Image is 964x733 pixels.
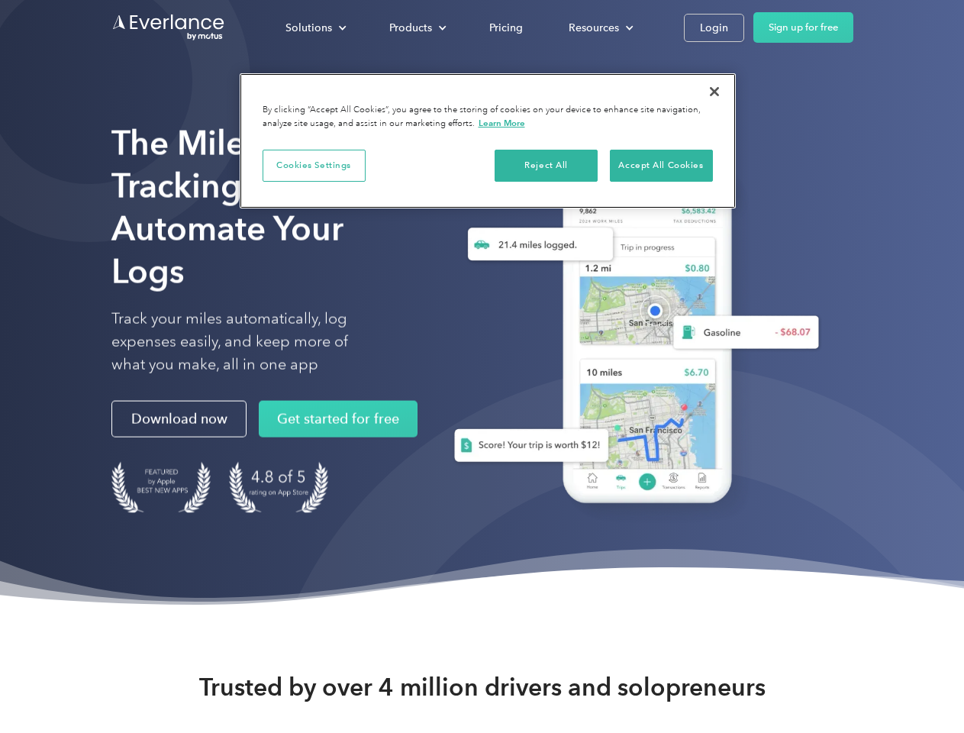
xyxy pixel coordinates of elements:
button: Accept All Cookies [610,150,713,182]
div: Products [389,18,432,37]
p: Track your miles automatically, log expenses easily, and keep more of what you make, all in one app [111,308,384,376]
div: Cookie banner [240,73,736,208]
div: By clicking “Accept All Cookies”, you agree to the storing of cookies on your device to enhance s... [263,104,713,131]
a: Login [684,14,744,42]
a: More information about your privacy, opens in a new tab [479,118,525,128]
div: Login [700,18,728,37]
a: Pricing [474,15,538,41]
div: Privacy [240,73,736,208]
div: Solutions [270,15,359,41]
div: Pricing [489,18,523,37]
img: Badge for Featured by Apple Best New Apps [111,462,211,513]
button: Reject All [495,150,598,182]
a: Download now [111,401,247,438]
a: Go to homepage [111,13,226,42]
div: Products [374,15,459,41]
div: Resources [553,15,646,41]
strong: Trusted by over 4 million drivers and solopreneurs [199,672,766,702]
a: Sign up for free [753,12,853,43]
div: Resources [569,18,619,37]
img: 4.9 out of 5 stars on the app store [229,462,328,513]
img: Everlance, mileage tracker app, expense tracking app [430,145,831,526]
a: Get started for free [259,401,418,438]
div: Solutions [285,18,332,37]
button: Cookies Settings [263,150,366,182]
button: Close [698,75,731,108]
